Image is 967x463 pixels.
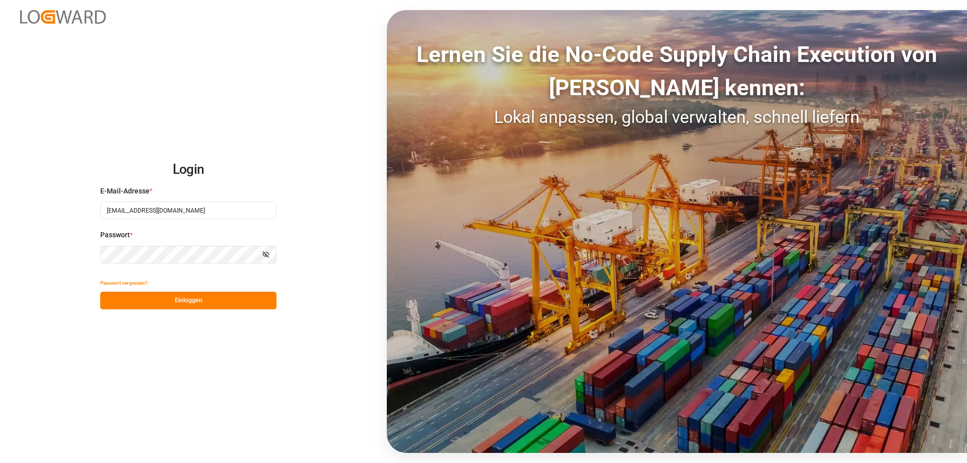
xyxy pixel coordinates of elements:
[175,297,202,304] font: Einloggen
[417,41,937,101] font: Lernen Sie die No-Code Supply Chain Execution von [PERSON_NAME] kennen:
[100,231,130,239] font: Passwort
[100,274,148,292] button: Passwort vergessen?
[494,107,860,127] font: Lokal anpassen, global verwalten, schnell liefern
[100,292,277,309] button: Einloggen
[100,280,148,286] font: Passwort vergessen?
[100,187,150,195] font: E-Mail-Adresse
[173,162,204,177] font: Login
[100,202,277,219] input: Geben Sie Ihre E-Mail ein
[20,10,106,24] img: Logward_new_orange.png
